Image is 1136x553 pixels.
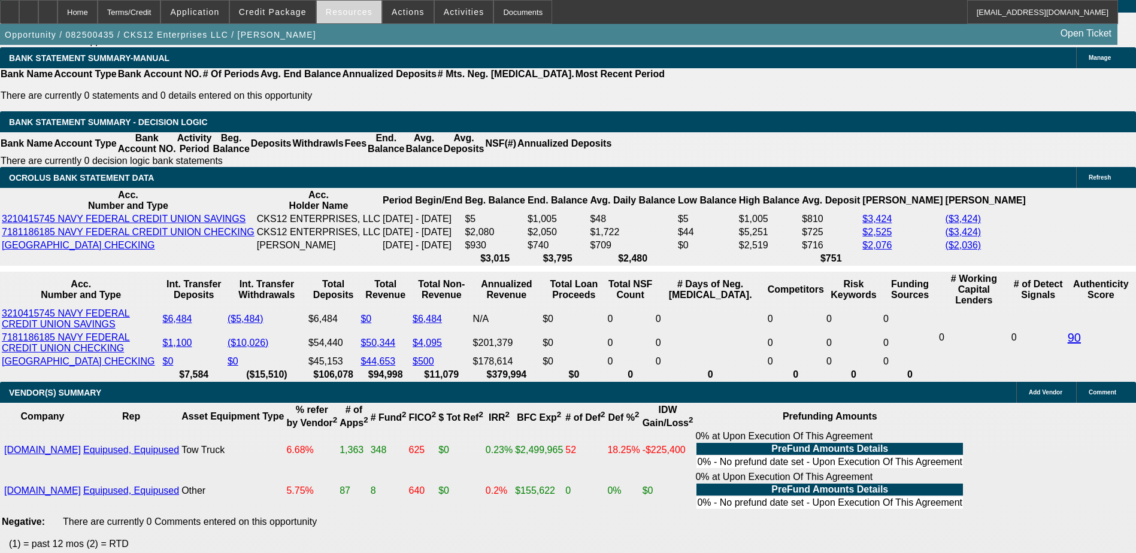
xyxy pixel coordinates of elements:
[589,239,676,251] td: $709
[883,369,937,381] th: 0
[9,388,101,397] span: VENDOR(S) SUMMARY
[1068,331,1081,344] a: 90
[517,132,612,155] th: Annualized Deposits
[608,412,640,423] b: Def %
[382,189,463,212] th: Period Begin/End
[655,308,766,330] td: 0
[256,189,381,212] th: Acc. Holder Name
[405,132,443,155] th: Avg. Balance
[862,227,892,237] a: $2,525
[326,7,372,17] span: Resources
[655,273,766,306] th: # Days of Neg. [MEDICAL_DATA].
[361,338,395,348] a: $50,344
[435,1,493,23] button: Activities
[642,430,694,470] td: -$225,400
[63,516,317,527] span: There are currently 0 Comments entered on this opportunity
[557,410,561,419] sup: 2
[117,132,177,155] th: Bank Account NO.
[9,173,154,183] span: OCROLUS BANK STATEMENT DATA
[589,189,676,212] th: Avg. Daily Balance
[363,415,368,424] sup: 2
[946,240,981,250] a: ($2,036)
[464,239,525,251] td: $930
[9,539,1136,549] p: (1) = past 12 mos (2) = RTD
[444,7,484,17] span: Activities
[228,338,269,348] a: ($10,026)
[472,369,541,381] th: $379,994
[485,471,513,511] td: 0.2%
[862,240,892,250] a: $2,076
[642,471,694,511] td: $0
[227,369,307,381] th: ($15,510)
[53,132,117,155] th: Account Type
[383,1,434,23] button: Actions
[607,273,654,306] th: Sum of the Total NSF Count and Total Overdraft Fee Count from Ocrolus
[163,314,192,324] a: $6,484
[883,273,937,306] th: Funding Sources
[635,410,639,419] sup: 2
[607,332,654,354] td: 0
[565,471,605,511] td: 0
[2,214,246,224] a: 3210415745 NAVY FEDERAL CREDIT UNION SAVINGS
[695,431,964,469] div: 0% at Upon Execution Of This Agreement
[2,227,255,237] a: 7181186185 NAVY FEDERAL CREDIT UNION CHECKING
[489,412,510,423] b: IRR
[1,273,161,306] th: Acc. Number and Type
[601,410,605,419] sup: 2
[286,471,338,511] td: 5.75%
[382,213,463,225] td: [DATE] - [DATE]
[738,226,800,238] td: $5,251
[181,430,284,470] td: Tow Truck
[1089,389,1116,396] span: Comment
[170,7,219,17] span: Application
[361,356,395,366] a: $44,653
[177,132,213,155] th: Activity Period
[939,332,944,342] span: 0
[946,214,981,224] a: ($3,424)
[589,226,676,238] td: $1,722
[371,412,407,423] b: # Fund
[122,411,140,421] b: Rep
[677,189,737,212] th: Low Balance
[514,471,564,511] td: $155,622
[256,239,381,251] td: [PERSON_NAME]
[367,132,405,155] th: End. Balance
[826,355,881,367] td: 0
[464,213,525,225] td: $5
[677,213,737,225] td: $5
[696,497,963,509] td: 0% - No prefund date set - Upon Execution Of This Agreement
[181,411,284,421] b: Asset Equipment Type
[938,273,1010,306] th: # Working Capital Lenders
[801,239,861,251] td: $716
[361,314,371,324] a: $0
[333,415,337,424] sup: 2
[53,68,117,80] th: Account Type
[801,213,861,225] td: $810
[1056,23,1116,44] a: Open Ticket
[826,308,881,330] td: 0
[181,471,284,511] td: Other
[464,189,525,212] th: Beg. Balance
[339,430,368,470] td: 1,363
[677,239,737,251] td: $0
[527,253,588,265] th: $3,795
[607,355,654,367] td: 0
[228,356,238,366] a: $0
[771,443,888,454] b: PreFund Amounts Details
[370,430,407,470] td: 348
[695,472,964,510] div: 0% at Upon Execution Of This Agreement
[412,273,471,306] th: Total Non-Revenue
[801,253,861,265] th: $751
[117,68,202,80] th: Bank Account NO.
[2,356,155,366] a: [GEOGRAPHIC_DATA] CHECKING
[408,471,437,511] td: 640
[801,189,861,212] th: Avg. Deposit
[1067,273,1135,306] th: Authenticity Score
[382,239,463,251] td: [DATE] - [DATE]
[527,213,588,225] td: $1,005
[292,132,344,155] th: Withdrawls
[360,369,411,381] th: $94,998
[472,308,541,330] td: N/A
[340,405,368,428] b: # of Apps
[771,484,888,494] b: PreFund Amounts Details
